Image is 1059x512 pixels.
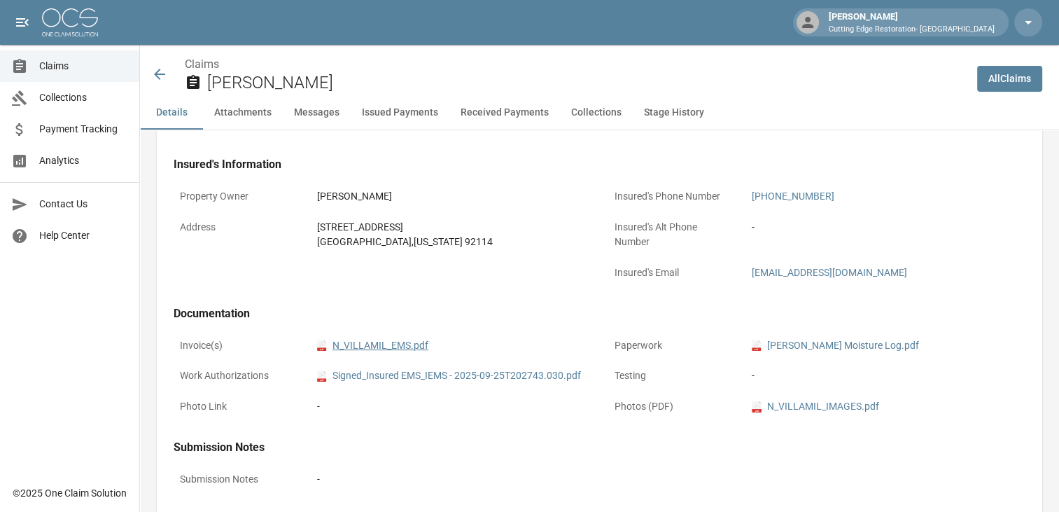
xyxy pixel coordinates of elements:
button: Issued Payments [351,96,449,130]
span: Help Center [39,228,128,243]
button: open drawer [8,8,36,36]
p: Insured's Alt Phone Number [608,214,734,256]
p: Photo Link [174,393,300,420]
span: Claims [39,59,128,74]
p: Property Owner [174,183,300,210]
p: Submission Notes [174,466,300,493]
a: AllClaims [977,66,1042,92]
div: [PERSON_NAME] [823,10,1000,35]
div: - [752,220,1020,235]
button: Stage History [633,96,715,130]
p: Testing [608,362,734,389]
a: pdfN_VILLAMIL_EMS.pdf [317,338,428,353]
h4: Insured's Information [174,158,1025,172]
span: Contact Us [39,197,128,212]
a: pdf[PERSON_NAME] Moisture Log.pdf [752,338,919,353]
h4: Submission Notes [174,441,1025,455]
p: Invoice(s) [174,332,300,359]
div: anchor tabs [140,96,1059,130]
p: Work Authorizations [174,362,300,389]
p: Insured's Phone Number [608,183,734,210]
h4: Documentation [174,307,1025,321]
span: Collections [39,90,128,105]
a: Claims [185,57,219,71]
div: - [317,399,585,414]
p: Paperwork [608,332,734,359]
h2: [PERSON_NAME] [207,73,966,93]
div: - [317,472,1019,487]
p: Photos (PDF) [608,393,734,420]
p: Insured's Email [608,259,734,286]
p: Cutting Edge Restoration- [GEOGRAPHIC_DATA] [829,24,995,36]
div: [GEOGRAPHIC_DATA] , [US_STATE] 92114 [317,235,585,249]
span: Payment Tracking [39,122,128,137]
button: Received Payments [449,96,560,130]
button: Collections [560,96,633,130]
a: [PHONE_NUMBER] [752,191,834,202]
div: © 2025 One Claim Solution [13,486,127,500]
p: Address [174,214,300,241]
div: [PERSON_NAME] [317,189,585,204]
a: [EMAIL_ADDRESS][DOMAIN_NAME] [752,267,907,278]
button: Details [140,96,203,130]
a: pdfN_VILLAMIL_IMAGES.pdf [752,399,879,414]
div: [STREET_ADDRESS] [317,220,585,235]
div: - [752,368,1020,383]
button: Messages [283,96,351,130]
img: ocs-logo-white-transparent.png [42,8,98,36]
span: Analytics [39,153,128,168]
button: Attachments [203,96,283,130]
a: pdfSigned_Insured EMS_IEMS - 2025-09-25T202743.030.pdf [317,368,581,383]
nav: breadcrumb [185,56,966,73]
